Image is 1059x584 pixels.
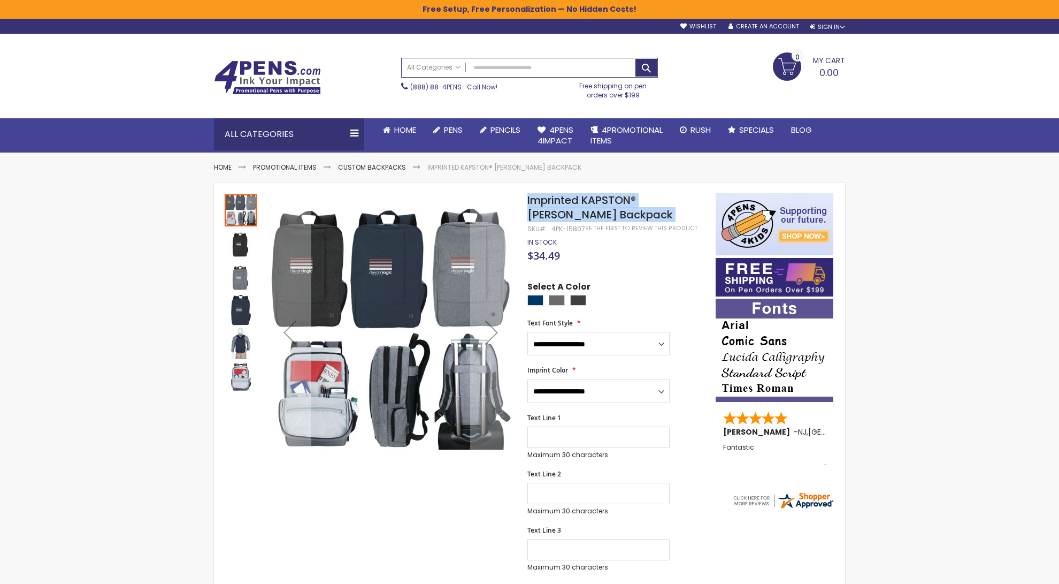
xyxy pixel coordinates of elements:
span: 0 [795,52,800,62]
img: Imprinted KAPSTON® Pierce Backpack [225,294,257,326]
div: Next [470,193,513,471]
a: Specials [719,118,782,142]
span: Pens [444,124,463,135]
div: Imprinted KAPSTON® Pierce Backpack [225,226,258,260]
a: Pencils [471,118,529,142]
span: [PERSON_NAME] [723,427,794,437]
span: 0.00 [819,66,839,79]
iframe: Reseñas de Clientes en Google [971,555,1059,584]
span: Text Line 1 [527,413,561,422]
a: 0.00 0 [773,52,845,79]
div: All Categories [214,118,364,150]
span: - , [794,427,887,437]
div: Free shipping on pen orders over $199 [569,78,658,99]
a: (888) 88-4PENS [410,82,462,92]
img: Imprinted KAPSTON® Pierce Backpack [225,227,257,260]
img: Imprinted KAPSTON® Pierce Backpack [225,327,257,359]
span: Text Line 3 [527,526,561,535]
a: Custom Backpacks [338,163,406,172]
p: Maximum 30 characters [527,507,670,515]
img: Imprinted KAPSTON® Pierce Backpack [225,360,257,392]
a: 4PROMOTIONALITEMS [582,118,671,153]
a: Wishlist [680,22,716,31]
span: - Call Now! [410,82,497,92]
span: Specials [739,124,774,135]
a: Pens [425,118,471,142]
span: $34.49 [527,248,560,263]
img: Imprinted KAPSTON® Pierce Backpack [268,209,513,453]
span: Imprinted KAPSTON® [PERSON_NAME] Backpack [527,193,673,222]
div: Imprinted KAPSTON® Pierce Backpack [225,293,258,326]
a: Promotional Items [253,163,317,172]
a: Be the first to review this product [585,224,697,232]
span: 4Pens 4impact [538,124,573,146]
div: 4PK-15807 [551,225,585,233]
div: Fantastic [723,444,827,467]
span: Home [394,124,416,135]
a: Home [214,163,232,172]
a: Rush [671,118,719,142]
span: Text Font Style [527,318,573,328]
span: Blog [791,124,812,135]
img: font-personalization-examples [716,299,833,402]
img: 4pens 4 kids [716,193,833,255]
img: 4pens.com widget logo [732,491,834,510]
div: Imprinted KAPSTON® Pierce Backpack [225,326,258,359]
div: Grey Charcoal [570,295,586,306]
span: Imprint Color [527,366,568,375]
a: All Categories [402,58,466,76]
span: Rush [690,124,711,135]
li: Imprinted KAPSTON® [PERSON_NAME] Backpack [427,163,581,172]
a: Home [374,118,425,142]
a: Create an Account [728,22,799,31]
div: Grey [549,295,565,306]
a: 4pens.com certificate URL [732,503,834,512]
img: Free shipping on orders over $199 [716,258,833,297]
span: 4PROMOTIONAL ITEMS [590,124,663,146]
span: Text Line 2 [527,469,561,479]
span: In stock [527,238,557,247]
div: Availability [527,238,557,247]
span: Pencils [490,124,520,135]
strong: SKU [527,224,547,233]
p: Maximum 30 characters [527,563,670,572]
img: Imprinted KAPSTON® Pierce Backpack [225,261,257,293]
div: Imprinted KAPSTON® Pierce Backpack [225,260,258,293]
span: Select A Color [527,281,590,295]
div: Sign In [810,23,845,31]
span: All Categories [407,63,461,72]
span: [GEOGRAPHIC_DATA] [808,427,887,437]
div: Imprinted KAPSTON® Pierce Backpack [225,359,257,392]
p: Maximum 30 characters [527,451,670,459]
a: Blog [782,118,820,142]
img: 4Pens Custom Pens and Promotional Products [214,60,321,95]
div: Navy Blue [527,295,543,306]
div: Previous [268,193,311,471]
span: NJ [798,427,807,437]
a: 4Pens4impact [529,118,582,153]
div: Imprinted KAPSTON® Pierce Backpack [225,193,258,226]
